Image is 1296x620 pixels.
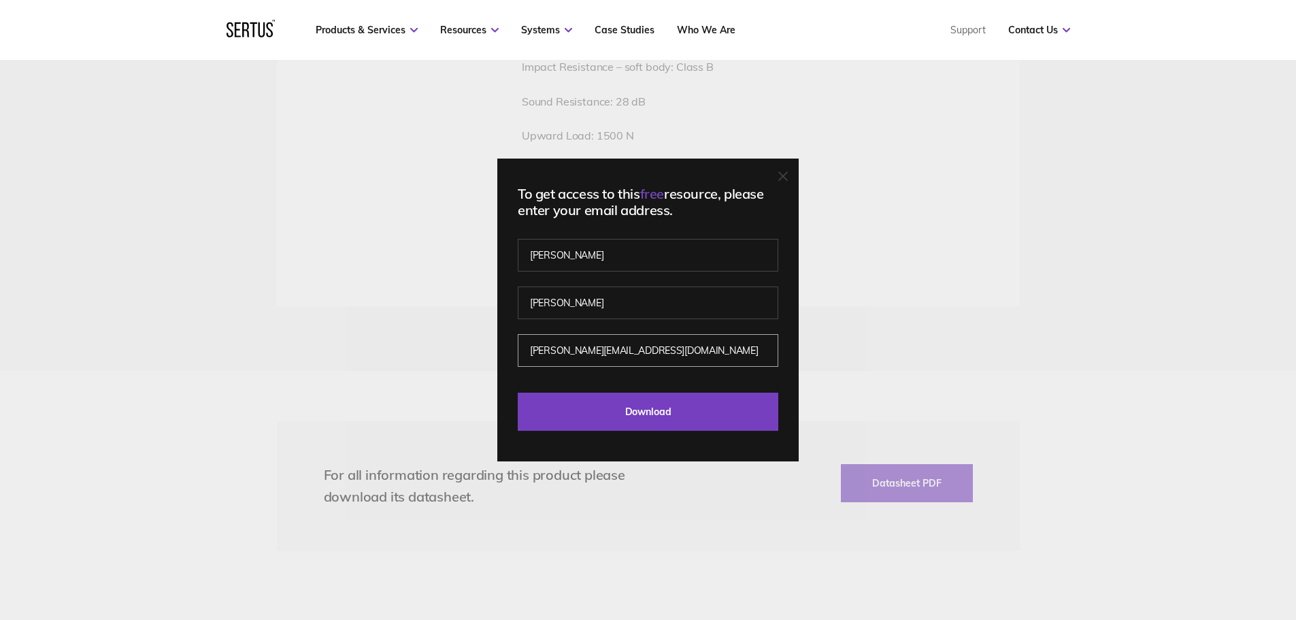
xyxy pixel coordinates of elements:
[950,24,986,36] a: Support
[595,24,654,36] a: Case Studies
[518,393,778,431] input: Download
[518,334,778,367] input: Work email address*
[440,24,499,36] a: Resources
[518,186,778,218] div: To get access to this resource, please enter your email address.
[521,24,572,36] a: Systems
[1051,462,1296,620] iframe: Chat Widget
[1008,24,1070,36] a: Contact Us
[640,185,664,202] span: free
[677,24,735,36] a: Who We Are
[316,24,418,36] a: Products & Services
[518,287,778,319] input: Last name*
[518,239,778,272] input: First name*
